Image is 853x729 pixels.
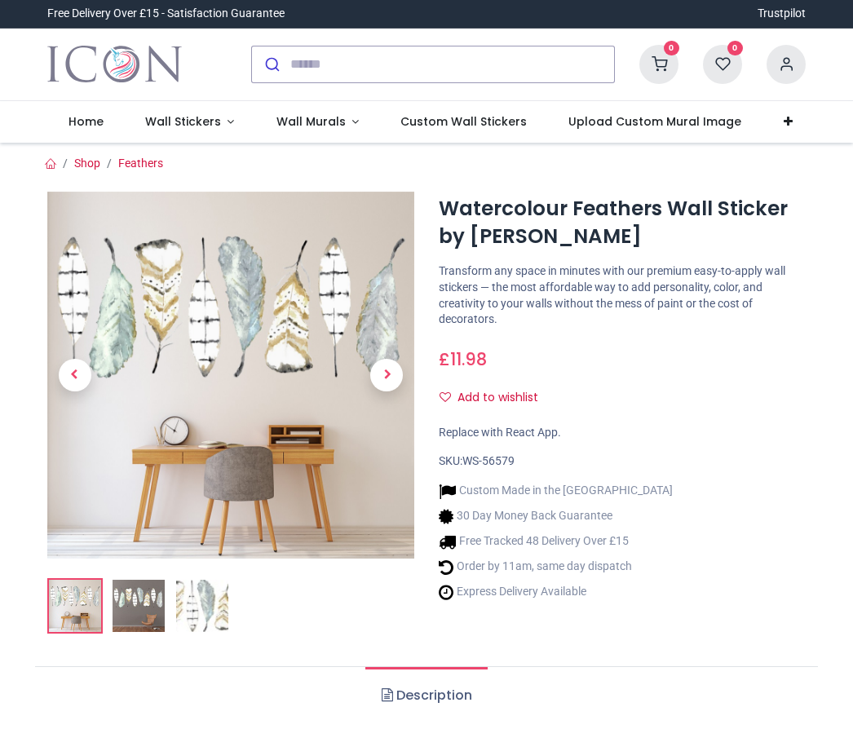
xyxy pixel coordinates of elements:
a: Previous [47,246,103,503]
div: Replace with React App. [439,425,806,441]
li: Express Delivery Available [439,584,673,601]
span: £ [439,347,487,371]
a: Shop [74,157,100,170]
a: Wall Stickers [124,101,255,144]
a: Next [360,246,415,503]
button: Add to wishlistAdd to wishlist [439,384,552,412]
a: Description [365,667,487,724]
span: Custom Wall Stickers [400,113,527,130]
span: Upload Custom Mural Image [568,113,741,130]
i: Add to wishlist [440,391,451,403]
div: SKU: [439,453,806,470]
a: Feathers [118,157,163,170]
a: Wall Murals [255,101,380,144]
a: 0 [703,56,742,69]
img: WS-56579-03 [176,580,228,632]
span: Wall Stickers [145,113,221,130]
li: Custom Made in the [GEOGRAPHIC_DATA] [439,483,673,500]
img: WS-56579-02 [113,580,165,632]
img: Watercolour Feathers Wall Sticker by Deb Hrabik [49,580,101,632]
span: Previous [59,359,91,391]
span: 11.98 [450,347,487,371]
a: Trustpilot [758,6,806,22]
h1: Watercolour Feathers Wall Sticker by [PERSON_NAME] [439,195,806,251]
li: Free Tracked 48 Delivery Over £15 [439,533,673,550]
a: 0 [639,56,678,69]
sup: 0 [664,41,679,56]
button: Submit [252,46,290,82]
span: Next [370,359,403,391]
span: Wall Murals [276,113,346,130]
img: Watercolour Feathers Wall Sticker by Deb Hrabik [47,192,414,559]
a: Logo of Icon Wall Stickers [47,42,182,87]
span: Home [69,113,104,130]
p: Transform any space in minutes with our premium easy-to-apply wall stickers — the most affordable... [439,263,806,327]
sup: 0 [727,41,743,56]
img: Icon Wall Stickers [47,42,182,87]
span: WS-56579 [462,454,515,467]
div: Free Delivery Over £15 - Satisfaction Guarantee [47,6,285,22]
li: Order by 11am, same day dispatch [439,559,673,576]
li: 30 Day Money Back Guarantee [439,508,673,525]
